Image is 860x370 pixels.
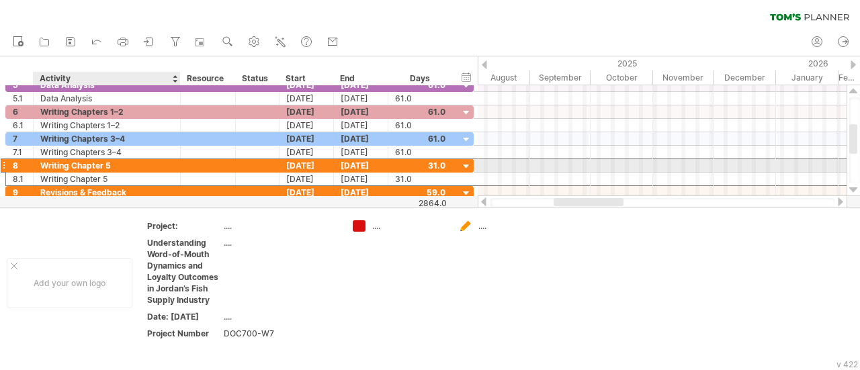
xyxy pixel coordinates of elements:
div: [DATE] [334,132,388,145]
div: Writing Chapters 3–4 [40,132,173,145]
div: Days [388,72,451,85]
div: Project: [147,220,221,232]
div: 61.0 [395,92,445,105]
div: 6.1 [13,119,33,132]
div: [DATE] [279,186,334,199]
div: Understanding Word-of-Mouth Dynamics and Loyalty Outcomes in Jordan’s Fish Supply Industry [147,237,221,306]
div: [DATE] [279,159,334,172]
div: Revisions & Feedback [40,186,173,199]
div: Data Analysis [40,92,173,105]
div: [DATE] [334,173,388,185]
div: [DATE] [279,173,334,185]
div: 2864.0 [389,198,447,208]
div: v 422 [836,359,858,369]
div: 61.0 [395,119,445,132]
div: December 2025 [714,71,776,85]
div: [DATE] [279,119,334,132]
div: September 2025 [530,71,591,85]
div: [DATE] [334,92,388,105]
div: [DATE] [334,119,388,132]
div: 9 [13,186,33,199]
div: 7.1 [13,146,33,158]
div: .... [478,220,552,232]
div: 6 [13,105,33,118]
div: [DATE] [334,146,388,158]
div: [DATE] [279,132,334,145]
div: .... [372,220,445,232]
div: Writing Chapters 1–2 [40,105,173,118]
div: End [340,72,380,85]
div: Resource [187,72,228,85]
div: DOC700-W7 [224,328,337,339]
div: Status [242,72,271,85]
div: .... [224,220,337,232]
div: Add your own logo [7,258,132,308]
div: [DATE] [334,186,388,199]
div: 8.1 [13,173,33,185]
div: November 2025 [653,71,714,85]
div: 31.0 [395,173,445,185]
div: [DATE] [279,105,334,118]
div: October 2025 [591,71,653,85]
div: Writing Chapter 5 [40,159,173,172]
div: [DATE] [279,146,334,158]
div: 7 [13,132,33,145]
div: Project Number [147,328,221,339]
div: Writing Chapters 1–2 [40,119,173,132]
div: August 2025 [468,71,530,85]
div: 5.1 [13,92,33,105]
div: Start [286,72,326,85]
div: 8 [13,159,33,172]
div: [DATE] [334,105,388,118]
div: .... [224,237,337,248]
div: [DATE] [334,159,388,172]
div: 61.0 [395,146,445,158]
div: [DATE] [279,92,334,105]
div: .... [224,311,337,322]
div: Date: [DATE] [147,311,221,322]
div: Writing Chapters 3–4 [40,146,173,158]
div: Writing Chapter 5 [40,173,173,185]
div: January 2026 [776,71,838,85]
div: Activity [40,72,173,85]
